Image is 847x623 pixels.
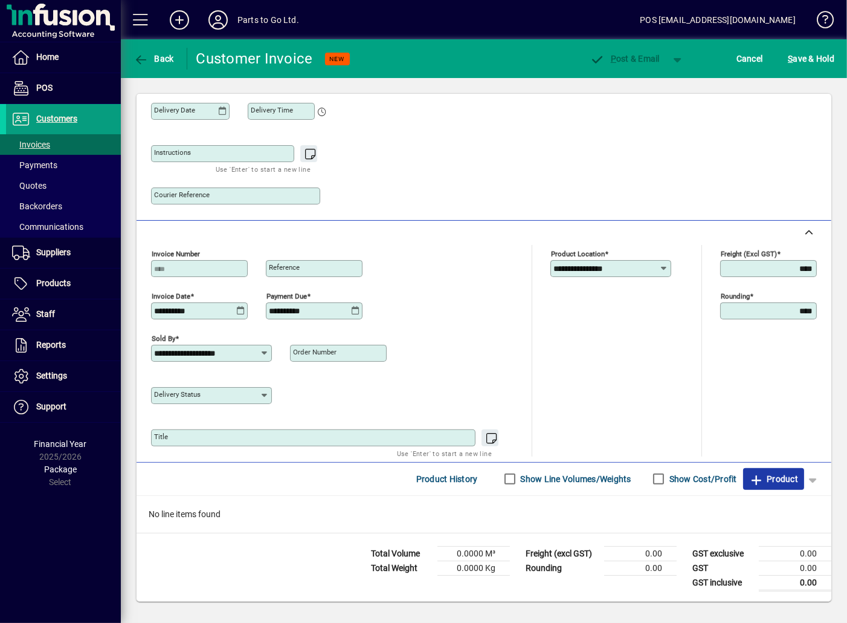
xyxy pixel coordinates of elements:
[266,292,307,300] mat-label: Payment due
[137,496,831,533] div: No line items found
[6,42,121,73] a: Home
[6,217,121,237] a: Communications
[36,309,55,319] span: Staff
[6,175,121,196] a: Quotes
[437,561,510,575] td: 0.0000 Kg
[584,48,666,70] button: Post & Email
[749,469,798,489] span: Product
[269,263,300,272] mat-label: Reference
[640,10,796,30] div: POS [EMAIL_ADDRESS][DOMAIN_NAME]
[130,48,177,70] button: Back
[604,561,677,575] td: 0.00
[154,390,201,399] mat-label: Delivery status
[437,546,510,561] td: 0.0000 M³
[604,546,677,561] td: 0.00
[152,334,175,342] mat-label: Sold by
[365,561,437,575] td: Total Weight
[6,73,121,103] a: POS
[36,371,67,380] span: Settings
[34,439,87,449] span: Financial Year
[520,561,604,575] td: Rounding
[36,340,66,350] span: Reports
[6,134,121,155] a: Invoices
[199,9,237,31] button: Profile
[36,402,66,411] span: Support
[196,49,313,68] div: Customer Invoice
[788,54,793,64] span: S
[759,575,831,590] td: 0.00
[736,49,763,68] span: Cancel
[518,473,631,485] label: Show Line Volumes/Weights
[6,392,121,422] a: Support
[551,249,605,258] mat-label: Product location
[160,9,199,31] button: Add
[6,155,121,175] a: Payments
[411,468,483,490] button: Product History
[12,160,57,170] span: Payments
[36,114,77,123] span: Customers
[6,196,121,217] a: Backorders
[416,469,478,489] span: Product History
[330,55,345,63] span: NEW
[12,181,47,191] span: Quotes
[721,292,750,300] mat-label: Rounding
[590,54,660,64] span: ost & Email
[808,2,832,42] a: Knowledge Base
[721,249,777,258] mat-label: Freight (excl GST)
[216,162,311,176] mat-hint: Use 'Enter' to start a new line
[152,249,200,258] mat-label: Invoice number
[293,348,337,356] mat-label: Order number
[44,465,77,474] span: Package
[154,191,210,199] mat-label: Courier Reference
[611,54,616,64] span: P
[152,292,190,300] mat-label: Invoice date
[759,546,831,561] td: 0.00
[788,49,834,68] span: ave & Hold
[733,48,766,70] button: Cancel
[154,148,191,157] mat-label: Instructions
[121,48,187,70] app-page-header-button: Back
[397,446,492,460] mat-hint: Use 'Enter' to start a new line
[686,561,759,575] td: GST
[365,546,437,561] td: Total Volume
[520,546,604,561] td: Freight (excl GST)
[6,299,121,330] a: Staff
[686,575,759,590] td: GST inclusive
[154,106,195,114] mat-label: Delivery date
[251,106,293,114] mat-label: Delivery time
[6,238,121,268] a: Suppliers
[134,54,174,64] span: Back
[6,330,121,360] a: Reports
[154,432,168,441] mat-label: Title
[12,201,62,211] span: Backorders
[686,546,759,561] td: GST exclusive
[36,83,53,93] span: POS
[667,473,737,485] label: Show Cost/Profit
[237,10,299,30] div: Parts to Go Ltd.
[759,561,831,575] td: 0.00
[36,52,59,62] span: Home
[12,140,50,149] span: Invoices
[785,48,837,70] button: Save & Hold
[36,278,71,288] span: Products
[36,247,71,257] span: Suppliers
[743,468,804,490] button: Product
[6,269,121,299] a: Products
[12,222,83,232] span: Communications
[6,361,121,391] a: Settings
